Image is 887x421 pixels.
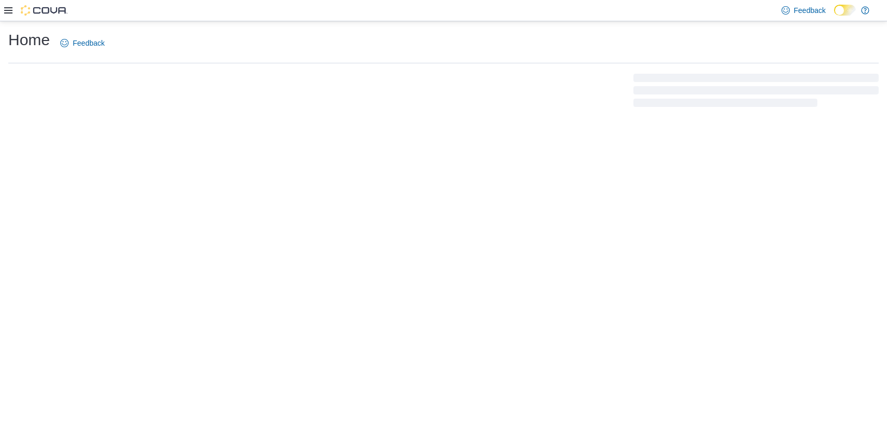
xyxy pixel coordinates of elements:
[633,76,879,109] span: Loading
[834,5,856,16] input: Dark Mode
[8,30,50,50] h1: Home
[21,5,68,16] img: Cova
[56,33,109,53] a: Feedback
[794,5,826,16] span: Feedback
[73,38,104,48] span: Feedback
